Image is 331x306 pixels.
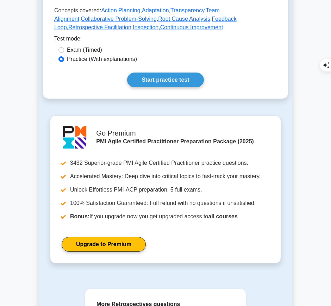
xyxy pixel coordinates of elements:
a: Collaborative Problem-Solving [81,16,157,22]
a: Action Planning [101,7,140,13]
label: Practice (With explanations) [67,55,137,63]
div: Test mode: [54,35,277,46]
a: Start practice test [127,73,204,87]
a: Inspection [133,24,158,30]
label: Exam (Timed) [67,46,102,54]
a: Upgrade to Premium [62,237,146,252]
a: Retrospective Facilitation [68,24,131,30]
a: Continuous Improvement [160,24,223,30]
p: Concepts covered: , , , , , , , , , [54,6,277,35]
a: Feedback Loop [54,16,237,30]
a: Root Cause Analysis [158,16,210,22]
a: Adaptation [142,7,169,13]
a: Transparency [170,7,204,13]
